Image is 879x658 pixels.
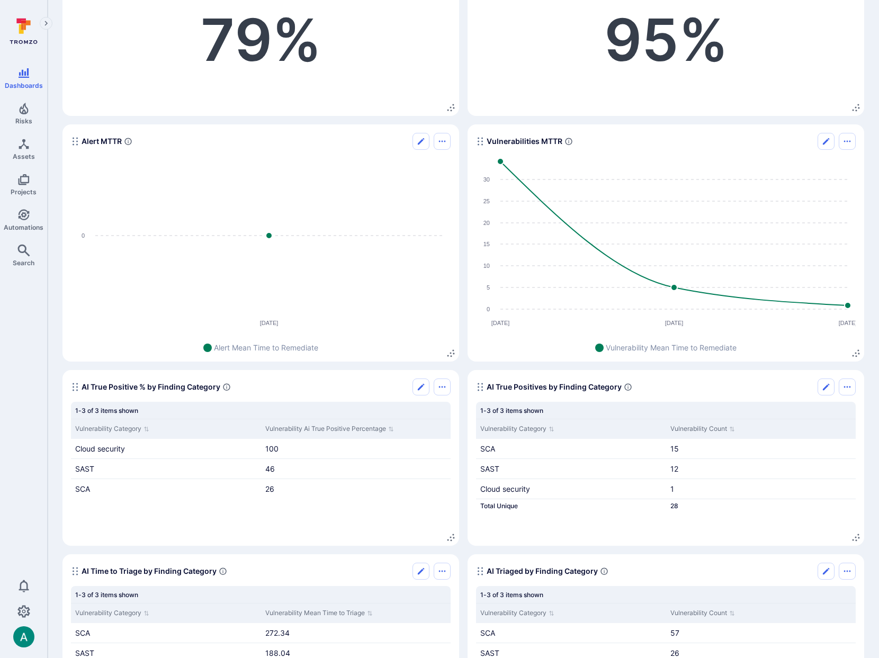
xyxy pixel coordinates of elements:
[483,220,490,226] text: 20
[75,628,90,637] span: SCA
[665,320,684,326] text: [DATE]
[839,378,856,395] button: Options menu
[670,423,735,435] button: Sort by Vulnerability Count
[75,464,94,473] span: SAST
[487,284,490,291] text: 5
[480,423,554,435] button: Sort by Vulnerability Category
[666,479,856,499] div: Cell for Vulnerability Count
[839,320,857,326] text: [DATE]
[670,464,678,473] a: 12
[82,566,217,576] span: AI Time to Triage by Finding Category
[214,342,318,353] span: Alert Mean Time to Remediate
[412,563,429,580] button: Edit
[468,370,864,546] div: Widget
[75,608,149,619] button: Sort by Vulnerability Category
[62,370,459,546] div: Widget
[604,4,728,75] span: %
[670,502,678,510] a: 28
[201,4,272,75] span: 79
[82,232,85,239] text: 0
[476,439,666,458] div: Cell for Vulnerability Category
[666,623,856,643] div: Cell for Vulnerability Count
[40,17,52,30] button: Expand navigation menu
[201,4,321,75] span: %
[13,626,34,647] img: ACg8ocLSa5mPYBaXNx3eFu_EmspyJX0laNWN7cXOFirfQ7srZveEpg=s96-c
[666,499,856,513] div: Cell for Vulnerability Count
[71,479,261,499] div: Cell for Vulnerability Category
[412,133,429,150] button: Edit
[666,439,856,458] div: Cell for Vulnerability Count
[261,439,451,458] div: Cell for Vulnerability Ai True Positive Percentage
[480,628,495,637] span: SCA
[839,133,856,150] button: Options menu
[82,382,220,392] span: AI True Positive % by Finding Category
[434,378,451,395] button: Options menu
[265,648,290,657] span: 188.04
[265,423,394,435] button: Sort by Vulnerability Ai True Positive Percentage
[75,648,94,657] span: SAST
[666,459,856,479] div: Cell for Vulnerability Count
[5,82,43,89] span: Dashboards
[487,306,490,312] text: 0
[4,223,43,231] span: Automations
[261,479,451,499] div: Cell for Vulnerability Ai True Positive Percentage
[818,563,835,580] button: Edit
[468,124,864,362] div: Widget
[480,591,543,599] span: 1-3 of 3 items shown
[818,133,835,150] button: Edit
[487,566,598,576] span: AI Triaged by Finding Category
[483,263,490,269] text: 10
[265,628,290,637] span: 272.34
[606,342,737,353] span: Vulnerability Mean Time to Remediate
[71,623,261,643] div: Cell for Vulnerability Category
[487,382,622,392] span: AI True Positives by Finding Category
[75,591,138,599] span: 1-3 of 3 items shown
[480,464,499,473] span: SAST
[15,117,32,125] span: Risks
[82,136,122,147] span: Alert MTTR
[818,378,835,395] button: Edit
[75,423,149,435] button: Sort by Vulnerability Category
[476,459,666,479] div: Cell for Vulnerability Category
[434,133,451,150] button: Options menu
[62,124,459,362] div: Widget
[75,444,125,453] span: Cloud security
[13,152,35,160] span: Assets
[75,407,138,414] span: 1-3 of 3 items shown
[412,378,429,395] button: Edit
[480,608,554,619] button: Sort by Vulnerability Category
[670,608,735,619] button: Sort by Vulnerability Count
[480,444,495,453] span: SCA
[434,563,451,580] button: Options menu
[480,648,499,657] span: SAST
[480,407,543,414] span: 1-3 of 3 items shown
[483,241,490,247] text: 15
[261,623,451,643] div: Cell for Vulnerability Mean Time to Triage
[265,464,275,473] span: 46
[480,484,530,493] span: Cloud security
[71,439,261,458] div: Cell for Vulnerability Category
[839,563,856,580] button: Options menu
[265,444,279,453] span: 100
[260,320,279,326] text: [DATE]
[265,608,373,619] button: Sort by Vulnerability Mean Time to Triage
[13,626,34,647] div: Arjan Dehar
[604,4,679,75] span: 95
[476,479,666,499] div: Cell for Vulnerability Category
[75,484,90,493] span: SCA
[476,499,666,513] div: Cell for Vulnerability Category
[71,459,261,479] div: Cell for Vulnerability Category
[42,19,50,28] i: Expand navigation menu
[483,198,490,204] text: 25
[670,648,679,657] a: 26
[670,628,679,637] a: 57
[13,259,34,267] span: Search
[476,623,666,643] div: Cell for Vulnerability Category
[265,484,274,493] span: 26
[483,176,490,183] text: 30
[670,484,674,493] a: 1
[487,136,562,147] span: Vulnerabilities MTTR
[261,459,451,479] div: Cell for Vulnerability Ai True Positive Percentage
[491,320,510,326] text: [DATE]
[670,444,679,453] a: 15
